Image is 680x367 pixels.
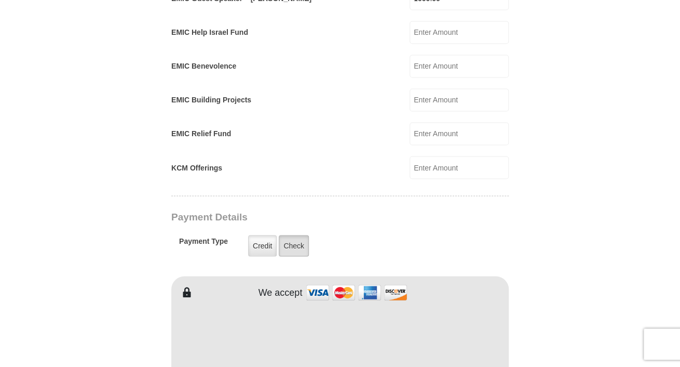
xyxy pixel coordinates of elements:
[305,281,409,304] img: credit cards accepted
[171,27,248,38] label: EMIC Help Israel Fund
[259,287,303,298] h4: We accept
[410,88,509,111] input: Enter Amount
[179,237,228,251] h5: Payment Type
[410,21,509,44] input: Enter Amount
[171,162,222,173] label: KCM Offerings
[248,235,277,256] label: Credit
[171,211,436,223] h3: Payment Details
[410,156,509,179] input: Enter Amount
[171,95,251,106] label: EMIC Building Projects
[171,128,231,139] label: EMIC Relief Fund
[410,55,509,77] input: Enter Amount
[410,122,509,145] input: Enter Amount
[279,235,309,256] label: Check
[171,61,236,72] label: EMIC Benevolence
